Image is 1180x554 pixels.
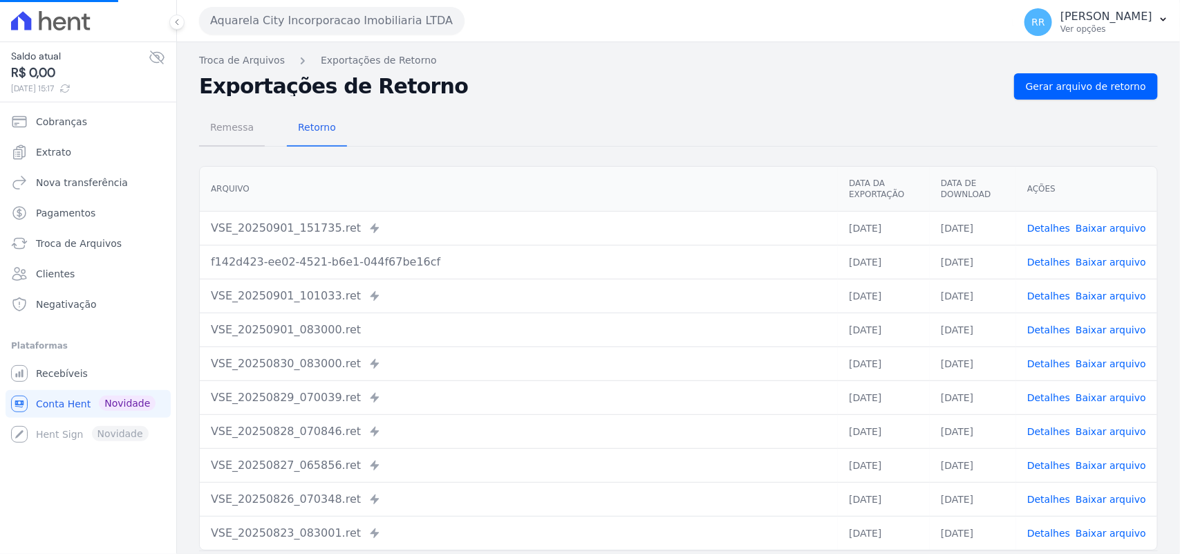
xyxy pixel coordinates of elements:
td: [DATE] [838,347,930,380]
div: VSE_20250830_083000.ret [211,356,827,372]
span: Extrato [36,145,71,159]
td: [DATE] [930,245,1016,279]
a: Conta Hent Novidade [6,390,171,418]
p: [PERSON_NAME] [1060,10,1152,24]
a: Baixar arquivo [1076,223,1146,234]
a: Detalhes [1027,426,1070,437]
div: VSE_20250827_065856.ret [211,457,827,474]
a: Detalhes [1027,358,1070,369]
span: Retorno [290,113,344,141]
a: Extrato [6,138,171,166]
td: [DATE] [930,279,1016,313]
a: Detalhes [1027,290,1070,302]
span: Remessa [202,113,262,141]
a: Negativação [6,290,171,318]
td: [DATE] [838,516,930,550]
a: Troca de Arquivos [199,53,285,68]
a: Recebíveis [6,360,171,387]
a: Detalhes [1027,392,1070,403]
span: Saldo atual [11,49,149,64]
td: [DATE] [930,211,1016,245]
td: [DATE] [838,245,930,279]
p: Ver opções [1060,24,1152,35]
a: Retorno [287,111,347,147]
a: Detalhes [1027,494,1070,505]
td: [DATE] [838,482,930,516]
a: Remessa [199,111,265,147]
th: Data de Download [930,167,1016,212]
nav: Breadcrumb [199,53,1158,68]
a: Cobranças [6,108,171,136]
a: Nova transferência [6,169,171,196]
span: Conta Hent [36,397,91,411]
td: [DATE] [930,347,1016,380]
div: VSE_20250828_070846.ret [211,423,827,440]
span: Recebíveis [36,367,88,380]
span: Gerar arquivo de retorno [1026,80,1146,93]
a: Detalhes [1027,460,1070,471]
a: Exportações de Retorno [321,53,437,68]
th: Data da Exportação [838,167,930,212]
a: Detalhes [1027,223,1070,234]
div: VSE_20250901_101033.ret [211,288,827,304]
a: Detalhes [1027,257,1070,268]
td: [DATE] [838,279,930,313]
td: [DATE] [838,448,930,482]
a: Troca de Arquivos [6,230,171,257]
span: Negativação [36,297,97,311]
td: [DATE] [930,516,1016,550]
a: Baixar arquivo [1076,392,1146,403]
a: Clientes [6,260,171,288]
span: Clientes [36,267,75,281]
a: Detalhes [1027,324,1070,335]
a: Pagamentos [6,199,171,227]
span: RR [1031,17,1045,27]
a: Baixar arquivo [1076,494,1146,505]
span: [DATE] 15:17 [11,82,149,95]
td: [DATE] [930,448,1016,482]
h2: Exportações de Retorno [199,77,1003,96]
td: [DATE] [930,414,1016,448]
div: VSE_20250901_151735.ret [211,220,827,237]
td: [DATE] [838,380,930,414]
button: RR [PERSON_NAME] Ver opções [1013,3,1180,41]
div: VSE_20250901_083000.ret [211,322,827,338]
a: Baixar arquivo [1076,460,1146,471]
button: Aquarela City Incorporacao Imobiliaria LTDA [199,7,465,35]
th: Ações [1016,167,1157,212]
div: Plataformas [11,338,165,354]
a: Baixar arquivo [1076,257,1146,268]
span: Nova transferência [36,176,128,190]
a: Baixar arquivo [1076,324,1146,335]
div: f142d423-ee02-4521-b6e1-044f67be16cf [211,254,827,270]
div: VSE_20250826_070348.ret [211,491,827,508]
a: Baixar arquivo [1076,358,1146,369]
td: [DATE] [930,482,1016,516]
a: Baixar arquivo [1076,290,1146,302]
td: [DATE] [838,414,930,448]
span: Pagamentos [36,206,95,220]
span: Cobranças [36,115,87,129]
th: Arquivo [200,167,838,212]
div: VSE_20250823_083001.ret [211,525,827,542]
td: [DATE] [838,211,930,245]
span: R$ 0,00 [11,64,149,82]
a: Baixar arquivo [1076,528,1146,539]
span: Troca de Arquivos [36,237,122,250]
span: Novidade [99,396,156,411]
nav: Sidebar [11,108,165,448]
a: Detalhes [1027,528,1070,539]
a: Gerar arquivo de retorno [1014,73,1158,100]
td: [DATE] [930,380,1016,414]
td: [DATE] [838,313,930,347]
a: Baixar arquivo [1076,426,1146,437]
td: [DATE] [930,313,1016,347]
div: VSE_20250829_070039.ret [211,389,827,406]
